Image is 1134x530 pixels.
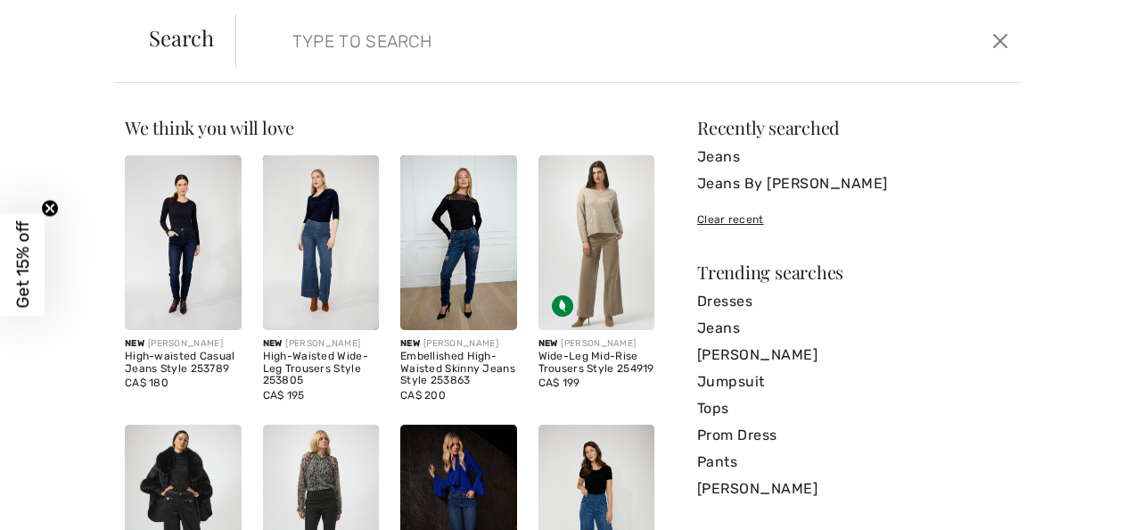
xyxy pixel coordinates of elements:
input: TYPE TO SEARCH [279,14,810,68]
div: Recently searched [697,119,1009,137]
div: Wide-Leg Mid-Rise Trousers Style 254919 [538,351,655,376]
a: [PERSON_NAME] [697,476,1009,502]
span: New [263,338,283,349]
a: Jeans By [PERSON_NAME] [697,170,1009,197]
div: [PERSON_NAME] [400,337,517,351]
a: Prom Dress [697,422,1009,449]
a: Jeans [697,315,1009,342]
div: Embellished High-Waisted Skinny Jeans Style 253863 [400,351,517,387]
img: High-waisted Casual Jeans Style 253789. Dark blue [125,155,242,330]
span: We think you will love [125,115,294,139]
img: Sustainable Fabric [552,295,573,317]
div: [PERSON_NAME] [125,337,242,351]
a: [PERSON_NAME] [697,342,1009,369]
a: Dresses [697,288,1009,315]
a: Tops [697,395,1009,422]
span: Search [149,27,214,48]
button: Close [987,27,1014,55]
span: CA$ 200 [400,389,446,402]
span: New [400,338,420,349]
div: Clear recent [697,211,1009,228]
img: Embellished High-Waisted Skinny Jeans Style 253863. Blue [400,155,517,330]
span: CA$ 199 [538,377,580,389]
a: Jeans [697,144,1009,170]
img: High-Waisted Wide-Leg Trousers Style 253805. Blue [263,155,380,330]
img: Wide-Leg Mid-Rise Trousers Style 254919. Fawn [538,155,655,330]
div: High-waisted Casual Jeans Style 253789 [125,351,242,376]
div: [PERSON_NAME] [538,337,655,351]
a: Pants [697,449,1009,476]
span: New [125,338,144,349]
span: Help [40,12,77,29]
button: Close teaser [41,200,59,218]
div: Trending searches [697,263,1009,281]
span: Get 15% off [12,221,33,309]
span: CA$ 195 [263,389,305,402]
div: [PERSON_NAME] [263,337,380,351]
span: CA$ 180 [125,377,168,389]
span: New [538,338,558,349]
a: Jumpsuit [697,369,1009,395]
div: High-Waisted Wide-Leg Trousers Style 253805 [263,351,380,387]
